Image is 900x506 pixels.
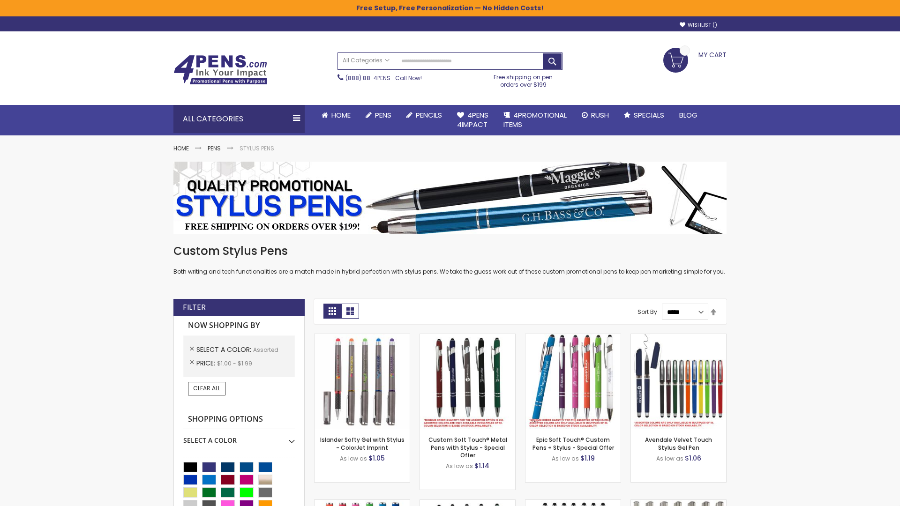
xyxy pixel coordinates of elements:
[532,436,614,451] a: Epic Soft Touch® Custom Pens + Stylus - Special Offer
[645,436,712,451] a: Avendale Velvet Touch Stylus Gel Pen
[525,334,621,429] img: 4P-MS8B-Assorted
[428,436,507,459] a: Custom Soft Touch® Metal Pens with Stylus - Special Offer
[240,144,274,152] strong: Stylus Pens
[358,105,399,126] a: Pens
[340,454,367,462] span: As low as
[399,105,450,126] a: Pencils
[446,462,473,470] span: As low as
[679,110,697,120] span: Blog
[680,22,717,29] a: Wishlist
[503,110,567,129] span: 4PROMOTIONAL ITEMS
[656,454,683,462] span: As low as
[183,409,295,430] strong: Shopping Options
[196,358,217,368] span: Price
[685,454,701,463] span: $1.06
[637,308,657,316] label: Sort By
[375,110,391,120] span: Pens
[315,334,410,429] img: Islander Softy Gel with Stylus - ColorJet Imprint-Assorted
[196,345,253,354] span: Select A Color
[672,105,705,126] a: Blog
[183,302,206,313] strong: Filter
[525,334,621,342] a: 4P-MS8B-Assorted
[173,144,189,152] a: Home
[217,359,252,367] span: $1.00 - $1.99
[420,334,515,342] a: Custom Soft Touch® Metal Pens with Stylus-Assorted
[450,105,496,135] a: 4Pens4impact
[484,70,563,89] div: Free shipping on pen orders over $199
[183,429,295,445] div: Select A Color
[320,436,405,451] a: Islander Softy Gel with Stylus - ColorJet Imprint
[193,384,220,392] span: Clear All
[173,162,727,234] img: Stylus Pens
[331,110,351,120] span: Home
[552,454,579,462] span: As low as
[580,454,595,463] span: $1.19
[457,110,488,129] span: 4Pens 4impact
[314,105,358,126] a: Home
[345,74,422,82] span: - Call Now!
[323,304,341,319] strong: Grid
[173,244,727,259] h1: Custom Stylus Pens
[474,461,489,470] span: $1.14
[173,55,267,85] img: 4Pens Custom Pens and Promotional Products
[253,346,278,354] span: Assorted
[631,334,726,342] a: Avendale Velvet Touch Stylus Gel Pen-Assorted
[591,110,609,120] span: Rush
[634,110,664,120] span: Specials
[368,454,385,463] span: $1.05
[416,110,442,120] span: Pencils
[173,244,727,276] div: Both writing and tech functionalities are a match made in hybrid perfection with stylus pens. We ...
[315,334,410,342] a: Islander Softy Gel with Stylus - ColorJet Imprint-Assorted
[420,334,515,429] img: Custom Soft Touch® Metal Pens with Stylus-Assorted
[208,144,221,152] a: Pens
[631,334,726,429] img: Avendale Velvet Touch Stylus Gel Pen-Assorted
[343,57,390,64] span: All Categories
[496,105,574,135] a: 4PROMOTIONALITEMS
[574,105,616,126] a: Rush
[173,105,305,133] div: All Categories
[338,53,394,68] a: All Categories
[183,316,295,335] strong: Now Shopping by
[188,382,225,395] a: Clear All
[345,74,390,82] a: (888) 88-4PENS
[616,105,672,126] a: Specials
